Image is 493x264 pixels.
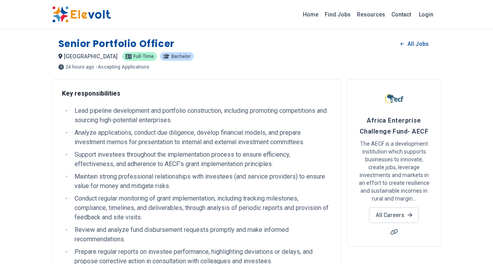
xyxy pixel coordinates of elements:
[62,90,120,97] strong: Key responsibilities
[357,140,431,203] p: The AECF is a development institution which supports businesses to innovate, create jobs, leverag...
[72,172,331,191] li: Maintain strong professional relationships with investees (and service providers) to ensure value...
[414,7,438,22] a: Login
[300,8,322,21] a: Home
[354,8,388,21] a: Resources
[171,54,191,59] span: Bachelor
[52,6,111,23] img: Elevolt
[72,128,331,147] li: Analyze applications, conduct due diligence, develop financial models, and prepare investment mem...
[388,8,414,21] a: Contact
[65,65,94,69] span: 24 hours ago
[360,117,428,135] span: Africa Enterprise Challenge Fund- AECF
[384,89,404,108] img: Africa Enterprise Challenge Fund- AECF
[72,106,331,125] li: Lead pipeline development and portfolio construction, including promoting competitions and sourci...
[96,65,149,69] p: - Accepting Applications
[322,8,354,21] a: Find Jobs
[72,225,331,244] li: Review and analyze fund disbursement requests promptly and make informed recommendations.
[394,38,435,50] a: All Jobs
[72,194,331,222] li: Conduct regular monitoring of grant implementation, including tracking milestones, compliance, ti...
[72,150,331,169] li: Support investees throughout the implementation process to ensure efficiency, effectiveness, and ...
[58,38,175,50] h1: Senior Portfolio Officer
[133,54,154,59] span: Full-time
[369,207,419,223] a: All Careers
[64,53,118,60] span: [GEOGRAPHIC_DATA]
